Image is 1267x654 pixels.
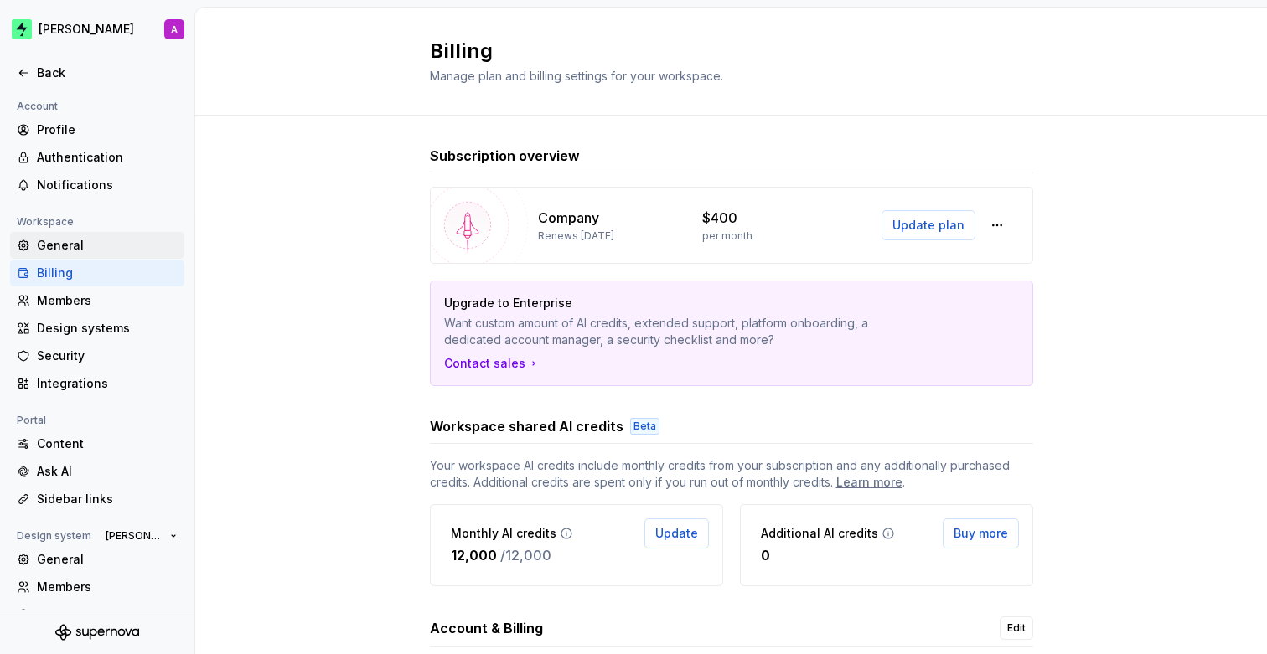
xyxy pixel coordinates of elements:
[10,410,53,430] div: Portal
[12,19,32,39] img: f96ba1ec-f50a-46f8-b004-b3e0575dda59.png
[37,121,178,138] div: Profile
[430,38,1013,64] h2: Billing
[644,518,709,548] button: Update
[1000,616,1033,640] a: Edit
[10,287,184,314] a: Members
[630,418,659,435] div: Beta
[10,96,65,116] div: Account
[37,375,178,392] div: Integrations
[538,229,614,243] p: Renews [DATE]
[538,208,599,228] p: Company
[37,491,178,507] div: Sidebar links
[10,458,184,485] a: Ask AI
[10,260,184,286] a: Billing
[655,525,698,542] span: Update
[37,348,178,364] div: Security
[430,416,623,436] h3: Workspace shared AI credits
[451,545,497,565] p: 12,000
[37,237,178,254] div: General
[37,606,178,623] div: Versions
[10,486,184,512] a: Sidebar links
[10,574,184,600] a: Members
[444,295,902,312] p: Upgrade to Enterprise
[954,525,1008,542] span: Buy more
[702,208,737,228] p: $400
[37,292,178,309] div: Members
[10,430,184,457] a: Content
[3,11,191,48] button: [PERSON_NAME]A
[10,601,184,628] a: Versions
[37,64,178,81] div: Back
[10,212,80,232] div: Workspace
[702,229,752,243] p: per month
[882,210,975,240] button: Update plan
[37,551,178,568] div: General
[39,21,134,38] div: [PERSON_NAME]
[55,624,139,641] svg: Supernova Logo
[451,525,556,542] p: Monthly AI credits
[430,146,580,166] h3: Subscription overview
[10,232,184,259] a: General
[500,545,551,565] p: / 12,000
[761,545,770,565] p: 0
[430,457,1033,491] span: Your workspace AI credits include monthly credits from your subscription and any additionally pur...
[10,526,98,546] div: Design system
[10,342,184,369] a: Security
[1007,621,1026,635] span: Edit
[892,217,964,234] span: Update plan
[10,144,184,171] a: Authentication
[37,265,178,281] div: Billing
[37,435,178,452] div: Content
[37,320,178,337] div: Design systems
[10,172,184,198] a: Notifications
[37,463,178,480] div: Ask AI
[37,579,178,595] div: Members
[10,546,184,573] a: General
[430,618,543,638] h3: Account & Billing
[106,529,163,543] span: [PERSON_NAME]
[444,315,902,348] p: Want custom amount of AI credits, extended support, platform onboarding, a dedicated account mana...
[10,370,184,397] a: Integrations
[943,518,1019,548] button: Buy more
[37,149,178,166] div: Authentication
[444,355,540,372] a: Contact sales
[37,177,178,193] div: Notifications
[10,315,184,342] a: Design systems
[761,525,878,542] p: Additional AI credits
[10,116,184,143] a: Profile
[171,23,178,36] div: A
[430,69,723,83] span: Manage plan and billing settings for your workspace.
[10,59,184,86] a: Back
[836,474,902,491] a: Learn more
